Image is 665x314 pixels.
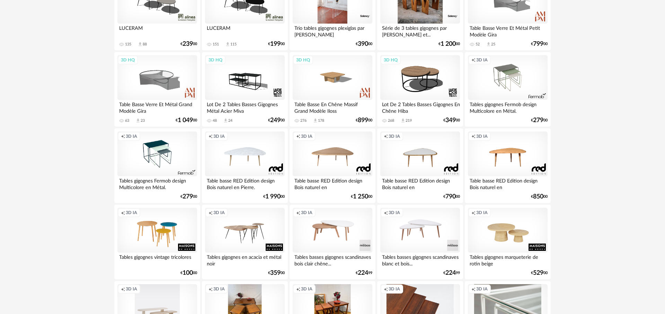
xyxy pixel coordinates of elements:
[296,210,300,215] span: Creation icon
[230,42,237,47] div: 115
[389,134,400,139] span: 3D IA
[138,42,143,47] span: Download icon
[213,210,225,215] span: 3D IA
[114,128,200,203] a: Creation icon 3D IA Tables gigognes Fermob design Multicolore en Métal. €27900
[531,118,548,123] div: € 00
[209,210,213,215] span: Creation icon
[228,118,232,123] div: 24
[476,57,488,63] span: 3D IA
[406,118,412,123] div: 219
[270,118,281,123] span: 249
[301,134,312,139] span: 3D IA
[533,194,543,199] span: 850
[141,118,145,123] div: 23
[533,42,543,46] span: 799
[126,210,137,215] span: 3D IA
[265,194,281,199] span: 1 990
[293,176,372,190] div: Table basse RED Edition design Bois naturel en [GEOGRAPHIC_DATA].
[358,271,368,275] span: 224
[121,210,125,215] span: Creation icon
[318,118,324,123] div: 178
[126,286,137,292] span: 3D IA
[468,24,548,37] div: Table Basse Verre Et Métal Petit Modèle Gira
[213,118,217,123] div: 48
[443,271,460,275] div: € 99
[486,42,491,47] span: Download icon
[268,271,285,275] div: € 00
[377,128,463,203] a: Creation icon 3D IA Table basse RED Edition design Bois naturel en [GEOGRAPHIC_DATA]. €79000
[202,52,288,127] a: 3D HQ Lot De 2 Tables Basses Gigognes Métal Acier Miva 48 Download icon 24 €24900
[389,286,400,292] span: 3D IA
[121,286,125,292] span: Creation icon
[205,176,285,190] div: Table basse RED Edition design Bois naturel en Pierre.
[465,128,551,203] a: Creation icon 3D IA Table basse RED Edition design Bois naturel en [GEOGRAPHIC_DATA]. €85000
[290,52,375,127] a: 3D HQ Table Basse En Chêne Massif Grand Modèle Iloss 276 Download icon 178 €89900
[300,118,307,123] div: 276
[176,118,197,123] div: € 00
[301,286,312,292] span: 3D IA
[117,253,197,266] div: Tables gigognes vintage tricolores
[114,52,200,127] a: 3D HQ Table Basse Verre Et Métal Grand Modèle Gira 63 Download icon 23 €1 04900
[209,286,213,292] span: Creation icon
[533,271,543,275] span: 529
[270,42,281,46] span: 199
[389,210,400,215] span: 3D IA
[356,42,372,46] div: € 00
[380,176,460,190] div: Table basse RED Edition design Bois naturel en [GEOGRAPHIC_DATA].
[202,128,288,203] a: Creation icon 3D IA Table basse RED Edition design Bois naturel en Pierre. €1 99000
[465,205,551,280] a: Creation icon 3D IA Tables gigognes marqueterie de rotin beige €52900
[205,56,225,65] div: 3D HQ
[358,118,368,123] span: 899
[377,205,463,280] a: Creation icon 3D IA Tables basses gigognes scandinaves blanc et bois... €22499
[531,194,548,199] div: € 00
[491,42,495,47] div: 25
[268,118,285,123] div: € 00
[356,118,372,123] div: € 00
[471,134,476,139] span: Creation icon
[121,134,125,139] span: Creation icon
[351,194,372,199] div: € 00
[270,271,281,275] span: 359
[445,194,456,199] span: 790
[384,286,388,292] span: Creation icon
[205,24,285,37] div: LUCERAM
[471,57,476,63] span: Creation icon
[356,271,372,275] div: € 99
[445,118,456,123] span: 349
[443,118,460,123] div: € 00
[476,42,480,47] div: 52
[471,286,476,292] span: Creation icon
[178,118,193,123] span: 1 049
[380,253,460,266] div: Tables basses gigognes scandinaves blanc et bois...
[443,194,460,199] div: € 00
[183,271,193,275] span: 100
[384,134,388,139] span: Creation icon
[533,118,543,123] span: 279
[213,286,225,292] span: 3D IA
[388,118,394,123] div: 268
[293,56,313,65] div: 3D HQ
[117,100,197,114] div: Table Basse Verre Et Métal Grand Modèle Gira
[223,118,228,123] span: Download icon
[114,205,200,280] a: Creation icon 3D IA Tables gigognes vintage tricolores €10000
[213,42,219,47] div: 151
[135,118,141,123] span: Download icon
[438,42,460,46] div: € 00
[296,286,300,292] span: Creation icon
[476,210,488,215] span: 3D IA
[293,24,372,37] div: Trio tables gigognes plexiglas par [PERSON_NAME]
[268,42,285,46] div: € 00
[441,42,456,46] span: 1 200
[353,194,368,199] span: 1 250
[183,42,193,46] span: 239
[531,271,548,275] div: € 00
[381,56,401,65] div: 3D HQ
[377,52,463,127] a: 3D HQ Lot De 2 Tables Basses Gigognes En Chêne Hiba 268 Download icon 219 €34900
[118,56,138,65] div: 3D HQ
[313,118,318,123] span: Download icon
[205,100,285,114] div: Lot De 2 Tables Basses Gigognes Métal Acier Miva
[183,194,193,199] span: 279
[225,42,230,47] span: Download icon
[380,100,460,114] div: Lot De 2 Tables Basses Gigognes En Chêne Hiba
[209,134,213,139] span: Creation icon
